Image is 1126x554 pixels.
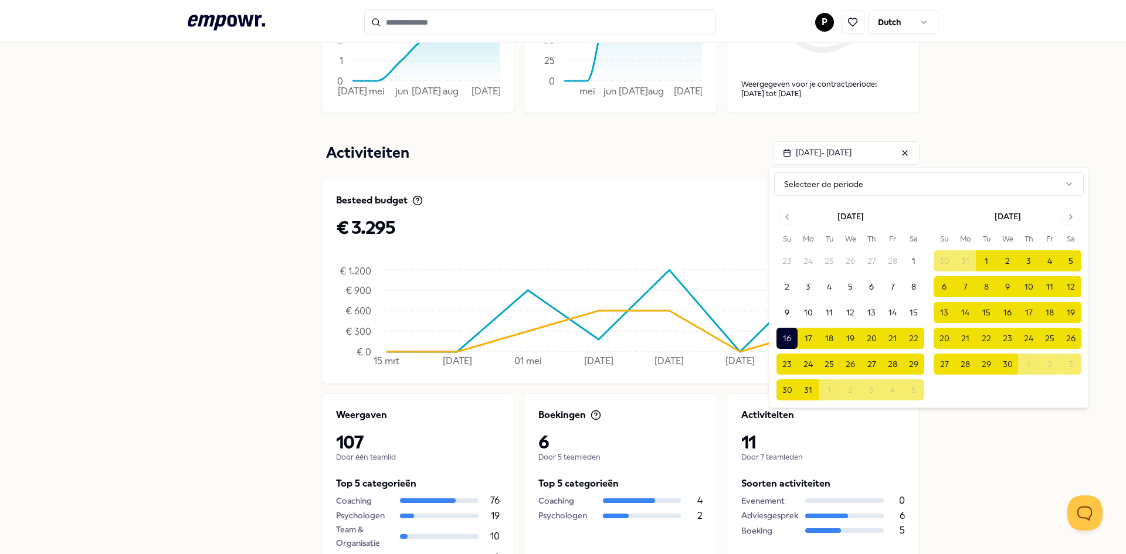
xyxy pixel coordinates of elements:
[337,75,343,86] tspan: 0
[741,80,905,89] p: Weergegeven voor je contractperiode:
[340,266,371,277] tspan: € 1.200
[741,524,798,537] div: Boeking
[345,325,371,337] tspan: € 300
[798,354,819,375] button: 24
[490,493,500,508] p: 76
[1018,354,1039,375] button: 1
[490,529,500,544] p: 10
[997,233,1018,246] th: Wednesday
[395,86,408,97] tspan: jun
[1060,250,1081,271] button: 5
[741,408,794,422] p: Activiteiten
[1039,354,1060,375] button: 2
[603,86,617,97] tspan: jun
[955,233,976,246] th: Monday
[697,493,703,508] p: 4
[514,355,542,366] tspan: 01 mei
[538,453,702,462] p: Door 5 teamleden
[1018,250,1039,271] button: 3
[840,276,861,297] button: 5
[579,86,595,97] tspan: mei
[1060,233,1081,246] th: Saturday
[900,508,905,524] p: 6
[538,408,586,422] p: Boekingen
[798,250,819,271] button: 24
[1063,209,1079,225] button: Go to next month
[997,276,1018,297] button: 9
[776,233,798,246] th: Sunday
[955,276,976,297] button: 7
[741,476,905,491] p: Soorten activiteiten
[538,431,702,453] p: 6
[934,354,955,375] button: 27
[443,355,472,366] tspan: [DATE]
[955,250,976,271] button: 31
[1060,302,1081,323] button: 19
[861,328,882,349] button: 20
[815,13,834,32] button: P
[976,328,997,349] button: 22
[472,86,501,97] tspan: [DATE]
[336,453,500,462] p: Door één teamlid
[584,355,613,366] tspan: [DATE]
[1039,233,1060,246] th: Friday
[840,328,861,349] button: 19
[741,431,905,453] p: 11
[882,379,903,400] button: 4
[997,354,1018,375] button: 30
[741,453,905,462] p: Door 7 teamleden
[861,276,882,297] button: 6
[840,379,861,400] button: 2
[976,250,997,271] button: 1
[976,302,997,323] button: 15
[654,355,684,366] tspan: [DATE]
[374,355,399,366] tspan: 15 mrt
[357,346,371,357] tspan: € 0
[1067,495,1103,531] iframe: Help Scout Beacon - Open
[955,354,976,375] button: 28
[840,302,861,323] button: 12
[840,233,861,246] th: Wednesday
[861,354,882,375] button: 27
[326,141,409,165] p: Activiteiten
[955,302,976,323] button: 14
[903,276,924,297] button: 8
[1018,233,1039,246] th: Thursday
[364,9,716,35] input: Search for products, categories or subcategories
[776,379,798,400] button: 30
[336,494,393,507] div: Coaching
[819,328,840,349] button: 18
[997,328,1018,349] button: 23
[674,86,704,97] tspan: [DATE]
[934,328,955,349] button: 20
[976,233,997,246] th: Tuesday
[1018,276,1039,297] button: 10
[491,508,500,524] p: 19
[819,250,840,271] button: 25
[1018,302,1039,323] button: 17
[776,354,798,375] button: 23
[336,523,393,549] div: Team & Organisatie
[412,86,441,97] tspan: [DATE]
[819,379,840,400] button: 1
[538,476,702,491] p: Top 5 categorieën
[1039,328,1060,349] button: 25
[798,233,819,246] th: Monday
[776,302,798,323] button: 9
[336,408,387,422] p: Weergaven
[697,508,703,524] p: 2
[345,305,371,316] tspan: € 600
[976,354,997,375] button: 29
[882,354,903,375] button: 28
[976,276,997,297] button: 8
[1060,276,1081,297] button: 12
[776,250,798,271] button: 23
[776,328,798,349] button: 16
[819,276,840,297] button: 4
[997,302,1018,323] button: 16
[837,210,864,223] div: [DATE]
[345,284,371,295] tspan: € 900
[741,89,905,98] div: [DATE] tot [DATE]
[934,250,955,271] button: 30
[1039,302,1060,323] button: 18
